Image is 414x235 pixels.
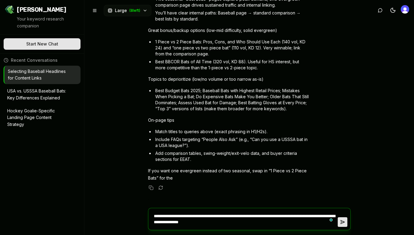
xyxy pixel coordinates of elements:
p: Hockey Goalie-Specific Landing Page Content Strategy [7,108,68,128]
button: USA vs. USSSA Baseball Bats: Key Differences Explained [4,85,81,104]
button: Open user button [401,5,409,14]
span: [PERSON_NAME] [17,5,66,14]
button: Large(8left) [104,5,151,16]
span: Start New Chat [26,41,58,47]
p: On-page tips [148,117,310,124]
p: If you want one evergreen instead of two seasonal, swap in “1 Piece vs 2 Piece Bats” for the [148,167,310,182]
button: Selecting Baseball Headlines for Content Links [4,66,81,84]
button: Start New Chat [4,38,81,50]
li: Include FAQs targeting “People Also Ask” (e.g., “Can you use a USSSA bat in a USA league?”). [154,136,310,149]
button: Hockey Goalie-Specific Landing Page Content Strategy [4,105,81,130]
img: Jello SEO Logo [5,5,14,14]
li: 1 Piece vs 2 Piece Bats: Pros, Cons, and Who Should Use Each (140 vol, KD 24) and “one piece vs t... [154,39,310,57]
span: ( 8 left) [129,8,140,13]
li: Best Budget Bats 2025; Baseball Bats with Highest Retail Prices; Mistakes When Picking a Bat; Do ... [154,88,310,112]
p: USA vs. USSSA Baseball Bats: Key Differences Explained [7,88,68,102]
p: Great bonus/backup options (low-mid difficulty, solid evergreen) [148,27,310,34]
textarea: To enrich screen reader interactions, please activate Accessibility in Grammarly extension settings [151,208,338,230]
p: Your keyword research companion [17,16,79,30]
span: Recent Conversations [11,57,58,63]
p: Topics to deprioritize (low/no volume or too narrow as-is) [148,76,310,83]
p: Selecting Baseball Headlines for Content Links [8,68,68,82]
li: You’ll have clear internal paths: Baseball page → standard comparison → best lists by standard. [154,10,310,22]
li: Add comparison tables, swing-weight/exit-velo data, and buyer criteria sections for EEAT. [154,150,310,162]
li: Best BBCOR Bats of All Time (320 vol, KD 88). Useful for HS interest, but more competitive than t... [154,59,310,71]
img: 's logo [401,5,409,14]
li: Match titles to queries above (exact phrasing in H1/H2s). [154,129,310,135]
span: Large [115,8,127,14]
